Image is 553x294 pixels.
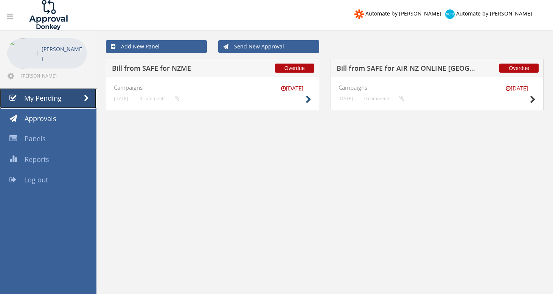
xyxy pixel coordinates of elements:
a: Add New Panel [106,40,207,53]
span: Reports [25,155,49,164]
a: Send New Approval [218,40,319,53]
span: [PERSON_NAME][EMAIL_ADDRESS][DOMAIN_NAME] [21,73,85,79]
small: 0 comments... [364,96,404,101]
p: [PERSON_NAME] [42,44,83,63]
h5: Bill from SAFE for NZME [112,65,253,74]
span: Approvals [25,114,56,123]
span: Panels [25,134,46,143]
span: Overdue [275,64,314,73]
small: [DATE] [498,84,536,92]
span: Automate by [PERSON_NAME] [456,10,532,17]
span: My Pending [24,93,62,103]
h4: Campaigns [114,84,311,91]
h4: Campaigns [339,84,536,91]
small: 0 comments... [140,96,180,101]
h5: Bill from SAFE for AIR NZ ONLINE [GEOGRAPHIC_DATA] NZL [337,65,477,74]
img: xero-logo.png [445,9,455,19]
span: Log out [24,175,48,184]
small: [DATE] [339,96,353,101]
span: Overdue [499,64,539,73]
small: [DATE] [273,84,311,92]
img: zapier-logomark.png [354,9,364,19]
span: Automate by [PERSON_NAME] [365,10,441,17]
small: [DATE] [114,96,128,101]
